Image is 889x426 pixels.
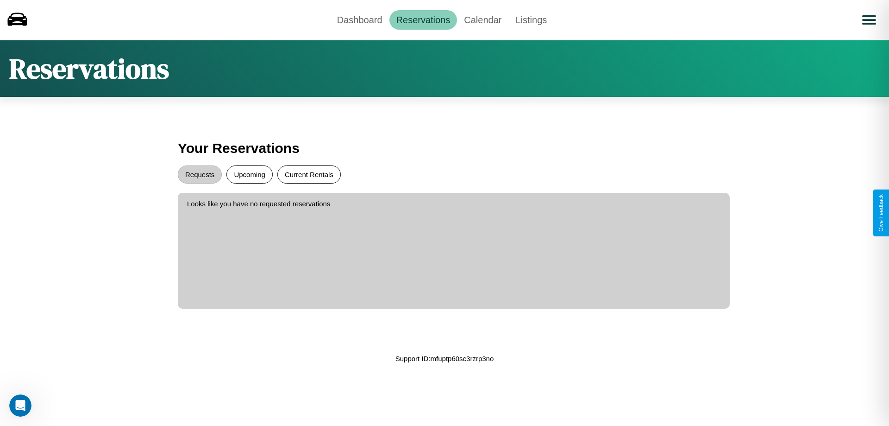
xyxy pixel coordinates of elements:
[178,136,711,161] h3: Your Reservations
[9,394,31,417] iframe: Intercom live chat
[457,10,508,30] a: Calendar
[878,194,884,232] div: Give Feedback
[277,165,341,184] button: Current Rentals
[389,10,457,30] a: Reservations
[330,10,389,30] a: Dashboard
[178,165,222,184] button: Requests
[508,10,554,30] a: Listings
[395,352,494,365] p: Support ID: mfuptp60sc3rzrp3no
[187,197,720,210] p: Looks like you have no requested reservations
[9,50,169,88] h1: Reservations
[856,7,882,33] button: Open menu
[226,165,273,184] button: Upcoming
